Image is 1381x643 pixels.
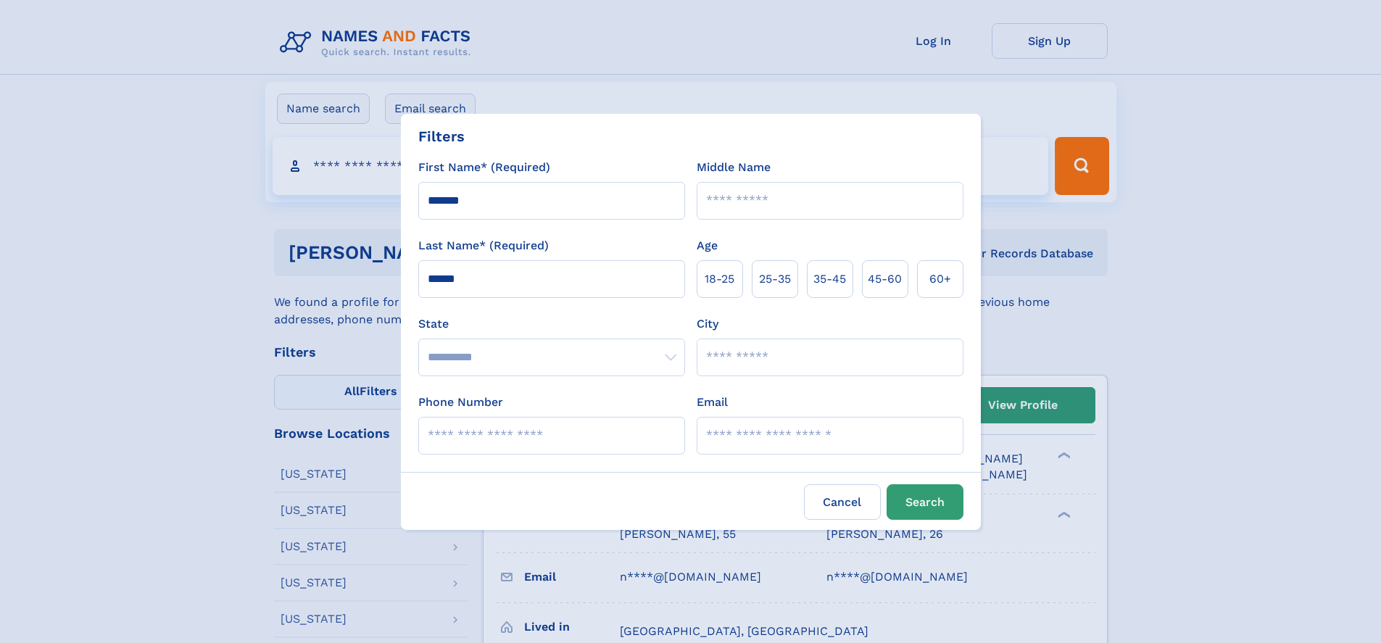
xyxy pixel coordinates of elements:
[697,315,718,333] label: City
[759,270,791,288] span: 25‑35
[697,159,771,176] label: Middle Name
[697,237,718,254] label: Age
[804,484,881,520] label: Cancel
[418,315,685,333] label: State
[418,394,503,411] label: Phone Number
[813,270,846,288] span: 35‑45
[418,159,550,176] label: First Name* (Required)
[697,394,728,411] label: Email
[418,237,549,254] label: Last Name* (Required)
[929,270,951,288] span: 60+
[418,125,465,147] div: Filters
[705,270,734,288] span: 18‑25
[887,484,963,520] button: Search
[868,270,902,288] span: 45‑60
